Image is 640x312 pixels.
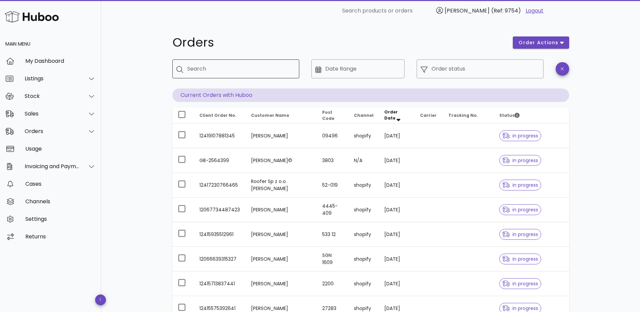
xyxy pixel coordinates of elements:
[317,173,349,198] td: 52-019
[443,107,494,124] th: Tracking No.
[246,148,317,173] td: [PERSON_NAME]©
[194,148,246,173] td: GB-2564399
[246,124,317,148] td: [PERSON_NAME]
[25,146,96,152] div: Usage
[379,173,415,198] td: [DATE]
[448,112,478,118] span: Tracking No.
[317,198,349,222] td: 4445-409
[491,7,521,15] span: (Ref: 9754)
[25,181,96,187] div: Cases
[251,112,289,118] span: Customer Name
[502,133,538,138] span: in progress
[349,124,379,148] td: shopify
[25,216,96,222] div: Settings
[513,36,569,49] button: order actions
[194,124,246,148] td: 12419107881345
[25,198,96,205] div: Channels
[379,124,415,148] td: [DATE]
[25,163,80,170] div: Invoicing and Payments
[349,222,379,247] td: shopify
[246,198,317,222] td: [PERSON_NAME]
[246,173,317,198] td: Roofer Sp z o.o. [PERSON_NAME]
[194,222,246,247] td: 12415935512961
[379,107,415,124] th: Order Date: Sorted descending. Activate to remove sorting.
[349,271,379,296] td: shopify
[172,36,505,49] h1: Orders
[317,247,349,271] td: SGN 1609
[349,173,379,198] td: shopify
[379,271,415,296] td: [DATE]
[349,198,379,222] td: shopify
[317,107,349,124] th: Post Code
[317,148,349,173] td: 3803
[502,158,538,163] span: in progress
[246,271,317,296] td: [PERSON_NAME]
[194,173,246,198] td: 12417230766465
[25,93,80,99] div: Stock
[194,198,246,222] td: 12067734487423
[194,107,246,124] th: Client Order No.
[194,247,246,271] td: 12066639315327
[445,7,490,15] span: [PERSON_NAME]
[499,112,520,118] span: Status
[354,112,373,118] span: Channel
[384,109,398,121] span: Order Date
[25,110,80,117] div: Sales
[502,281,538,286] span: in progress
[349,107,379,124] th: Channel
[25,75,80,82] div: Listings
[194,271,246,296] td: 12415713837441
[317,222,349,247] td: 533 12
[494,107,569,124] th: Status
[317,124,349,148] td: 09496
[502,207,538,212] span: in progress
[317,271,349,296] td: 2200
[379,198,415,222] td: [DATE]
[322,109,334,121] span: Post Code
[246,247,317,271] td: [PERSON_NAME]
[502,257,538,261] span: in progress
[349,148,379,173] td: N/A
[526,7,544,15] a: Logout
[246,107,317,124] th: Customer Name
[199,112,236,118] span: Client Order No.
[349,247,379,271] td: shopify
[502,183,538,187] span: in progress
[379,222,415,247] td: [DATE]
[246,222,317,247] td: [PERSON_NAME]
[379,148,415,173] td: [DATE]
[379,247,415,271] td: [DATE]
[25,128,80,134] div: Orders
[502,306,538,311] span: in progress
[420,112,437,118] span: Carrier
[502,232,538,237] span: in progress
[25,58,96,64] div: My Dashboard
[172,88,569,102] p: Current Orders with Huboo
[25,233,96,240] div: Returns
[518,39,559,46] span: order actions
[5,9,59,24] img: Huboo Logo
[415,107,443,124] th: Carrier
